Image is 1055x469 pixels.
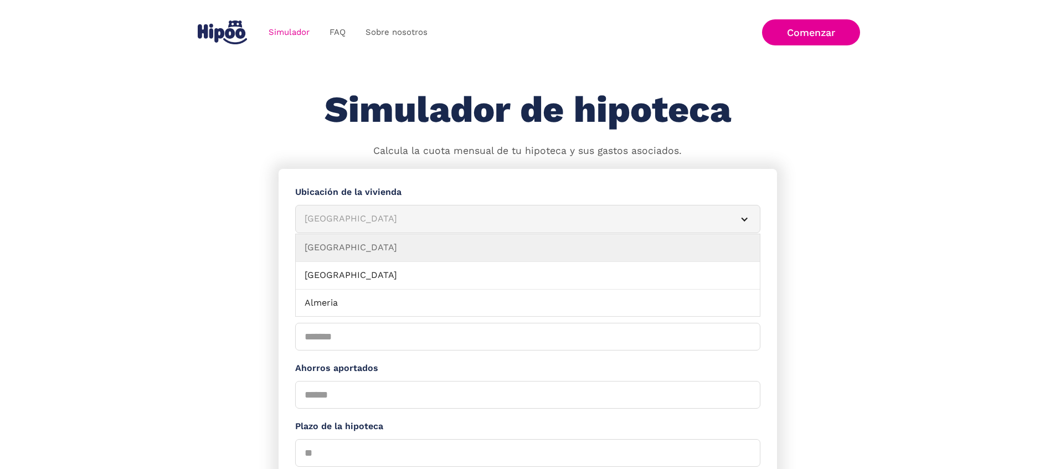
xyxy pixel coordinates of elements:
h1: Simulador de hipoteca [325,90,731,130]
p: Calcula la cuota mensual de tu hipoteca y sus gastos asociados. [373,144,682,158]
div: [GEOGRAPHIC_DATA] [305,212,724,226]
nav: [GEOGRAPHIC_DATA] [295,234,760,317]
a: Simulador [259,22,320,43]
a: [GEOGRAPHIC_DATA] [296,234,760,262]
a: [GEOGRAPHIC_DATA] [296,262,760,290]
label: Ahorros aportados [295,362,760,375]
a: Sobre nosotros [356,22,438,43]
a: Comenzar [762,19,860,45]
a: FAQ [320,22,356,43]
label: Ubicación de la vivienda [295,185,760,199]
a: home [195,16,250,49]
label: Plazo de la hipoteca [295,420,760,434]
a: Almeria [296,290,760,317]
article: [GEOGRAPHIC_DATA] [295,205,760,233]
